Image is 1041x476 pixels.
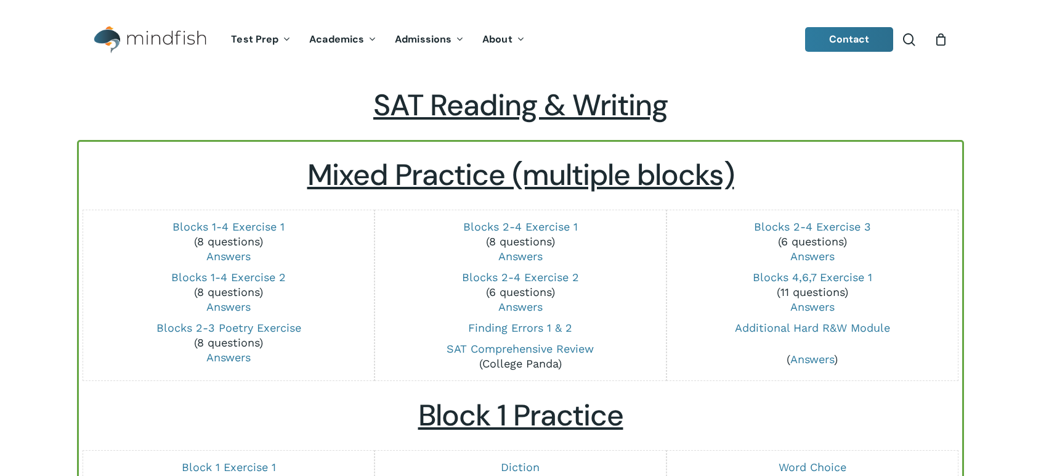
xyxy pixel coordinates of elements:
[482,33,512,46] span: About
[676,352,949,367] p: ( )
[206,300,251,313] a: Answers
[309,33,364,46] span: Academics
[300,35,386,45] a: Academics
[735,321,890,334] a: Additional Hard R&W Module
[468,321,572,334] a: Finding Errors 1 & 2
[676,270,949,314] p: (11 questions)
[92,220,365,264] p: (8 questions)
[498,250,543,263] a: Answers
[156,321,301,334] a: Blocks 2-3 Poetry Exercise
[790,300,835,313] a: Answers
[206,351,251,364] a: Answers
[676,220,949,264] p: (6 questions)
[384,342,657,371] p: (College Panda)
[829,33,870,46] span: Contact
[384,220,657,264] p: (8 questions)
[473,35,534,45] a: About
[373,86,668,125] span: SAT Reading & Writing
[501,461,540,474] a: Diction
[934,33,947,46] a: Cart
[790,353,834,366] a: Answers
[384,270,657,314] p: (6 questions)
[172,220,285,233] a: Blocks 1-4 Exercise 1
[447,342,594,355] a: SAT Comprehensive Review
[498,300,543,313] a: Answers
[231,33,278,46] span: Test Prep
[171,271,286,284] a: Blocks 1-4 Exercise 2
[222,17,533,63] nav: Main Menu
[805,27,894,52] a: Contact
[462,271,579,284] a: Blocks 2-4 Exercise 2
[463,220,578,233] a: Blocks 2-4 Exercise 1
[779,461,846,474] a: Word Choice
[307,155,734,194] u: Mixed Practice (multiple blocks)
[182,461,276,474] a: Block 1 Exercise 1
[754,220,871,233] a: Blocks 2-4 Exercise 3
[92,321,365,365] p: (8 questions)
[395,33,452,46] span: Admissions
[92,270,365,314] p: (8 questions)
[206,250,251,263] a: Answers
[418,396,623,435] u: Block 1 Practice
[790,250,835,263] a: Answers
[386,35,473,45] a: Admissions
[77,17,964,63] header: Main Menu
[753,271,872,284] a: Blocks 4,6,7 Exercise 1
[222,35,300,45] a: Test Prep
